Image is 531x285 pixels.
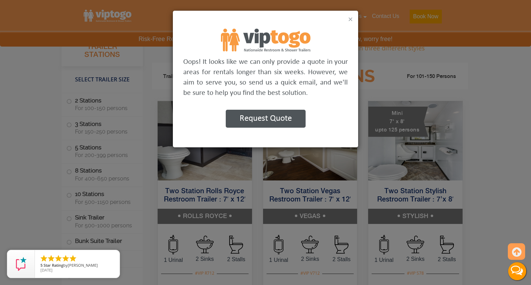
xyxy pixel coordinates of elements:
[40,263,43,268] span: 5
[47,254,55,263] li: 
[54,254,63,263] li: 
[221,29,310,51] img: footer logo
[226,116,306,122] a: Request Quote
[226,110,306,128] button: Request Quote
[69,254,77,263] li: 
[348,15,353,23] button: ×
[62,254,70,263] li: 
[503,257,531,285] button: Live Chat
[40,254,48,263] li: 
[44,263,63,268] span: Star Rating
[183,57,348,98] p: Oops! It looks like we can only provide a quote in your areas for rentals longer than six weeks. ...
[40,267,53,273] span: [DATE]
[40,263,114,268] span: by
[68,263,98,268] span: [PERSON_NAME]
[14,257,28,271] img: Review Rating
